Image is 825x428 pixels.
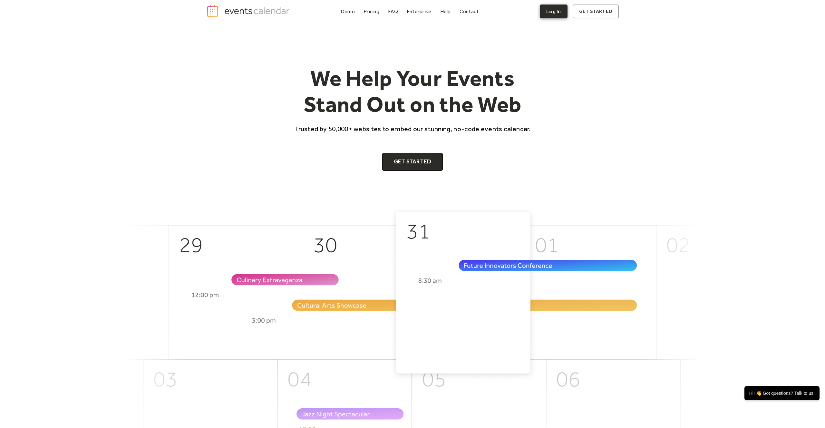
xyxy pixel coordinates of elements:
a: Pricing [361,7,382,16]
div: Pricing [364,10,379,13]
a: FAQ [385,7,401,16]
div: Demo [341,10,355,13]
a: Log In [540,5,567,18]
a: get started [573,5,619,18]
a: Demo [338,7,357,16]
a: Get Started [382,153,443,171]
div: Contact [460,10,479,13]
a: home [206,5,291,18]
h1: We Help Your Events Stand Out on the Web [289,65,536,118]
div: FAQ [388,10,398,13]
p: Trusted by 50,000+ websites to embed our stunning, no-code events calendar. [289,124,536,133]
div: Enterprise [407,10,431,13]
a: Help [438,7,453,16]
a: Contact [457,7,481,16]
a: Enterprise [404,7,434,16]
div: Help [440,10,451,13]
